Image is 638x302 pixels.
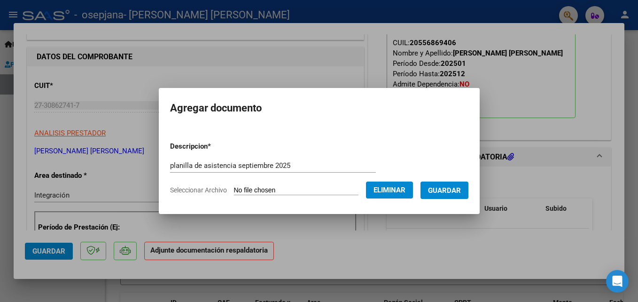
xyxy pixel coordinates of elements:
[170,186,227,194] span: Seleccionar Archivo
[170,99,468,117] h2: Agregar documento
[420,182,468,199] button: Guardar
[170,141,260,152] p: Descripcion
[373,186,405,194] span: Eliminar
[428,186,461,195] span: Guardar
[606,270,629,293] div: Open Intercom Messenger
[366,182,413,199] button: Eliminar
